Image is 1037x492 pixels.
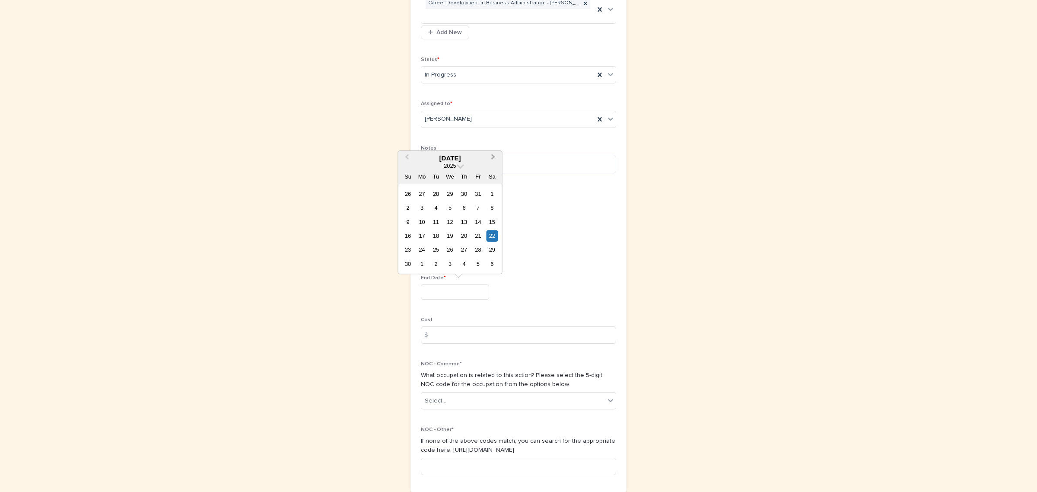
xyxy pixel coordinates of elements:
[486,188,498,200] div: Choose Saturday, November 1st, 2025
[458,258,470,270] div: Choose Thursday, December 4th, 2025
[430,188,442,200] div: Choose Tuesday, October 28th, 2025
[421,437,616,455] p: If none of the above codes match, you can search for the appropriate code here: [URL][DOMAIN_NAME]
[430,202,442,214] div: Choose Tuesday, November 4th, 2025
[486,230,498,242] div: Choose Saturday, November 22nd, 2025
[444,258,456,270] div: Choose Wednesday, December 3rd, 2025
[402,258,414,270] div: Choose Sunday, November 30th, 2025
[444,244,456,256] div: Choose Wednesday, November 26th, 2025
[436,29,462,35] span: Add New
[416,230,428,242] div: Choose Monday, November 17th, 2025
[421,57,439,62] span: Status
[416,188,428,200] div: Choose Monday, October 27th, 2025
[416,244,428,256] div: Choose Monday, November 24th, 2025
[421,26,469,39] button: Add New
[444,216,456,228] div: Choose Wednesday, November 12th, 2025
[430,244,442,256] div: Choose Tuesday, November 25th, 2025
[458,171,470,182] div: Th
[486,258,498,270] div: Choose Saturday, December 6th, 2025
[472,258,484,270] div: Choose Friday, December 5th, 2025
[458,216,470,228] div: Choose Thursday, November 13th, 2025
[458,188,470,200] div: Choose Thursday, October 30th, 2025
[444,163,456,169] span: 2025
[421,427,454,432] span: NOC - Other*
[421,361,462,367] span: NOC - Common*
[399,152,413,166] button: Previous Month
[430,171,442,182] div: Tu
[472,244,484,256] div: Choose Friday, November 28th, 2025
[421,101,452,106] span: Assigned to
[458,202,470,214] div: Choose Thursday, November 6th, 2025
[402,171,414,182] div: Su
[416,202,428,214] div: Choose Monday, November 3rd, 2025
[444,202,456,214] div: Choose Wednesday, November 5th, 2025
[401,187,499,271] div: month 2025-11
[416,216,428,228] div: Choose Monday, November 10th, 2025
[402,230,414,242] div: Choose Sunday, November 16th, 2025
[472,202,484,214] div: Choose Friday, November 7th, 2025
[487,152,501,166] button: Next Month
[486,202,498,214] div: Choose Saturday, November 8th, 2025
[472,216,484,228] div: Choose Friday, November 14th, 2025
[472,230,484,242] div: Choose Friday, November 21st, 2025
[416,258,428,270] div: Choose Monday, December 1st, 2025
[421,326,438,344] div: $
[421,146,436,151] span: Notes
[425,115,472,124] span: [PERSON_NAME]
[402,188,414,200] div: Choose Sunday, October 26th, 2025
[444,230,456,242] div: Choose Wednesday, November 19th, 2025
[398,154,502,162] div: [DATE]
[421,371,616,389] p: What occupation is related to this action? Please select the 5-digit NOC code for the occupation ...
[425,70,456,80] span: In Progress
[472,171,484,182] div: Fr
[402,216,414,228] div: Choose Sunday, November 9th, 2025
[444,171,456,182] div: We
[458,230,470,242] div: Choose Thursday, November 20th, 2025
[425,396,446,406] div: Select...
[486,244,498,256] div: Choose Saturday, November 29th, 2025
[402,202,414,214] div: Choose Sunday, November 2nd, 2025
[430,258,442,270] div: Choose Tuesday, December 2nd, 2025
[402,244,414,256] div: Choose Sunday, November 23rd, 2025
[416,171,428,182] div: Mo
[444,188,456,200] div: Choose Wednesday, October 29th, 2025
[486,171,498,182] div: Sa
[472,188,484,200] div: Choose Friday, October 31st, 2025
[430,216,442,228] div: Choose Tuesday, November 11th, 2025
[458,244,470,256] div: Choose Thursday, November 27th, 2025
[430,230,442,242] div: Choose Tuesday, November 18th, 2025
[421,317,433,323] span: Cost
[486,216,498,228] div: Choose Saturday, November 15th, 2025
